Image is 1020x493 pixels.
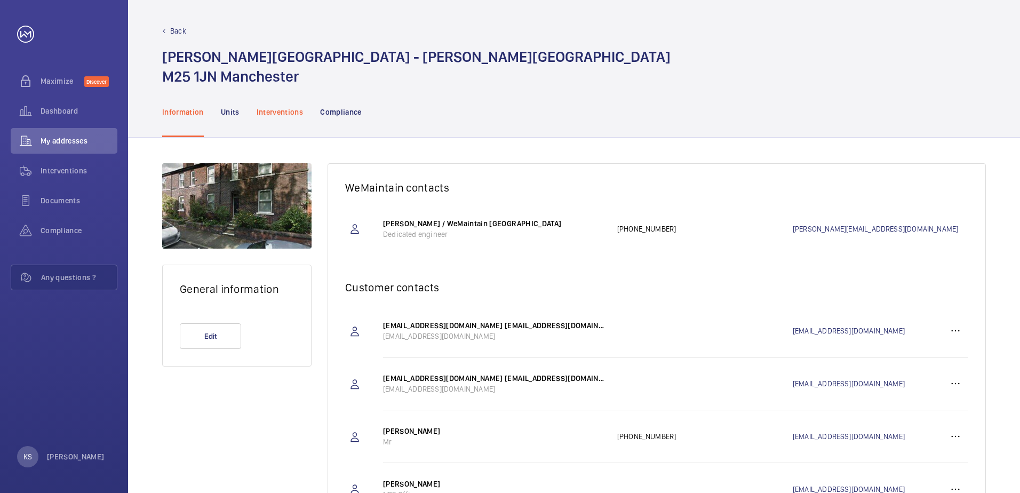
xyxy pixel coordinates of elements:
p: [PHONE_NUMBER] [617,431,793,442]
p: Interventions [257,107,304,117]
p: [PERSON_NAME] [47,451,105,462]
p: Dedicated engineer [383,229,607,240]
p: Units [221,107,240,117]
span: Documents [41,195,117,206]
p: [EMAIL_ADDRESS][DOMAIN_NAME] [EMAIL_ADDRESS][DOMAIN_NAME] [383,373,607,384]
p: [PERSON_NAME] [383,426,607,436]
span: Any questions ? [41,272,117,283]
span: Interventions [41,165,117,176]
p: [PHONE_NUMBER] [617,224,793,234]
p: [EMAIL_ADDRESS][DOMAIN_NAME] [383,331,607,341]
span: Maximize [41,76,84,86]
span: Compliance [41,225,117,236]
p: [PERSON_NAME] [383,479,607,489]
a: [PERSON_NAME][EMAIL_ADDRESS][DOMAIN_NAME] [793,224,968,234]
a: [EMAIL_ADDRESS][DOMAIN_NAME] [793,431,943,442]
h2: WeMaintain contacts [345,181,968,194]
button: Edit [180,323,241,349]
p: Information [162,107,204,117]
p: [EMAIL_ADDRESS][DOMAIN_NAME] [EMAIL_ADDRESS][DOMAIN_NAME] [383,320,607,331]
p: Mr [383,436,607,447]
span: My addresses [41,136,117,146]
span: Discover [84,76,109,87]
h2: Customer contacts [345,281,968,294]
p: [EMAIL_ADDRESS][DOMAIN_NAME] [383,384,607,394]
a: [EMAIL_ADDRESS][DOMAIN_NAME] [793,378,943,389]
h2: General information [180,282,294,296]
p: KS [23,451,32,462]
p: [PERSON_NAME] / WeMaintain [GEOGRAPHIC_DATA] [383,218,607,229]
span: Dashboard [41,106,117,116]
h1: [PERSON_NAME][GEOGRAPHIC_DATA] - [PERSON_NAME][GEOGRAPHIC_DATA] M25 1JN Manchester [162,47,671,86]
p: Back [170,26,186,36]
a: [EMAIL_ADDRESS][DOMAIN_NAME] [793,325,943,336]
p: Compliance [320,107,362,117]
